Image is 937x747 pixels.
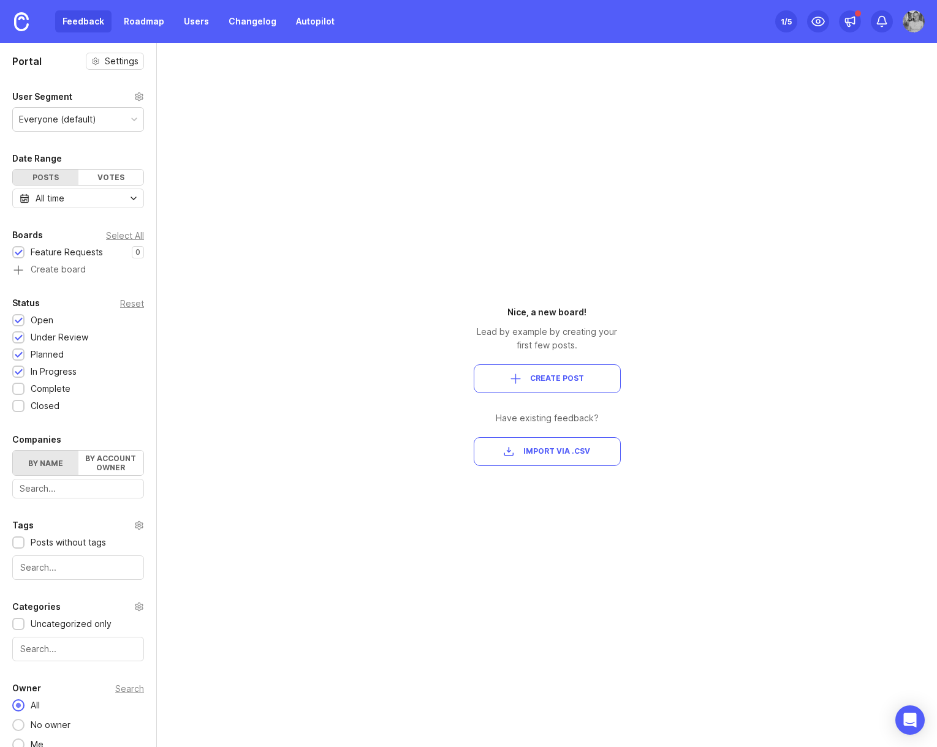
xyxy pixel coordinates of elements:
[124,193,143,203] svg: toggle icon
[36,192,64,205] div: All time
[530,374,584,384] span: Create Post
[86,53,144,70] button: Settings
[12,265,144,276] a: Create board
[474,437,621,466] button: Import via .csv
[12,599,61,614] div: Categories
[78,451,144,475] label: By account owner
[31,399,59,413] div: Closed
[289,10,342,32] a: Autopilot
[105,55,138,67] span: Settings
[31,331,88,344] div: Under Review
[12,89,72,104] div: User Segment
[474,364,621,393] button: Create Post
[31,382,70,396] div: Complete
[474,306,621,319] div: Nice, a new board!
[31,246,103,259] div: Feature Requests
[20,561,136,574] input: Search...
[12,681,41,696] div: Owner
[12,151,62,166] div: Date Range
[25,718,77,732] div: No owner
[106,232,144,239] div: Select All
[78,170,144,185] div: Votes
[31,348,64,361] div: Planned
[12,518,34,533] div: Tags
[20,482,137,495] input: Search...
[19,113,96,126] div: Everyone (default)
[12,296,40,310] div: Status
[14,12,29,31] img: Canny Home
[474,325,621,352] div: Lead by example by creating your first few posts.
[903,10,925,32] img: Jud Mackrill
[135,247,140,257] p: 0
[13,170,78,185] div: Posts
[775,10,797,32] button: 1/5
[12,432,61,447] div: Companies
[115,685,144,692] div: Search
[895,705,925,735] div: Open Intercom Messenger
[523,446,590,457] span: Import via .csv
[31,313,53,327] div: Open
[221,10,284,32] a: Changelog
[13,451,78,475] label: By name
[120,300,144,307] div: Reset
[12,54,42,69] h1: Portal
[31,617,112,631] div: Uncategorized only
[116,10,172,32] a: Roadmap
[31,536,106,549] div: Posts without tags
[20,642,136,656] input: Search...
[25,699,46,712] div: All
[781,13,792,30] div: 1 /5
[12,228,43,242] div: Boards
[176,10,216,32] a: Users
[474,411,621,425] div: Have existing feedback?
[31,365,77,378] div: In Progress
